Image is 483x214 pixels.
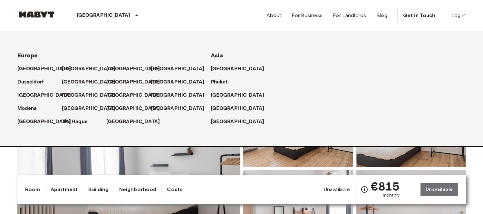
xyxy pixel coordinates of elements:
[62,78,116,86] p: [GEOGRAPHIC_DATA]
[62,118,94,126] a: The Hague
[371,180,400,192] span: €815
[151,105,205,112] p: [GEOGRAPHIC_DATA]
[211,118,271,126] a: [GEOGRAPHIC_DATA]
[361,186,368,193] svg: Check cost overview for full price breakdown. Please note that discounts apply to new joiners onl...
[106,78,160,86] p: [GEOGRAPHIC_DATA]
[62,105,116,112] p: [GEOGRAPHIC_DATA]
[167,186,183,193] a: Costs
[451,12,466,19] a: Log in
[211,105,271,112] a: [GEOGRAPHIC_DATA]
[62,78,122,86] a: [GEOGRAPHIC_DATA]
[62,92,122,99] a: [GEOGRAPHIC_DATA]
[17,65,71,73] p: [GEOGRAPHIC_DATA]
[17,52,38,59] span: Europe
[211,92,271,99] a: [GEOGRAPHIC_DATA]
[211,118,265,126] p: [GEOGRAPHIC_DATA]
[376,12,387,19] a: Blog
[17,78,44,86] p: Dusseldorf
[17,105,43,112] a: Modena
[211,78,234,86] a: Phuket
[106,118,160,126] p: [GEOGRAPHIC_DATA]
[106,105,167,112] a: [GEOGRAPHIC_DATA]
[88,186,108,193] a: Building
[151,65,211,73] a: [GEOGRAPHIC_DATA]
[17,65,78,73] a: [GEOGRAPHIC_DATA]
[17,92,71,99] p: [GEOGRAPHIC_DATA]
[17,105,37,112] p: Modena
[62,118,88,126] p: The Hague
[151,78,205,86] p: [GEOGRAPHIC_DATA]
[383,192,400,199] span: monthly
[62,65,116,73] p: [GEOGRAPHIC_DATA]
[62,105,122,112] a: [GEOGRAPHIC_DATA]
[151,92,205,99] p: [GEOGRAPHIC_DATA]
[151,65,205,73] p: [GEOGRAPHIC_DATA]
[106,92,160,99] p: [GEOGRAPHIC_DATA]
[106,92,167,99] a: [GEOGRAPHIC_DATA]
[62,65,122,73] a: [GEOGRAPHIC_DATA]
[151,92,211,99] a: [GEOGRAPHIC_DATA]
[106,65,167,73] a: [GEOGRAPHIC_DATA]
[324,186,350,193] span: Unavailable
[398,9,441,22] a: Get in Touch
[17,11,56,18] img: Habyt
[106,78,167,86] a: [GEOGRAPHIC_DATA]
[17,118,78,126] a: [GEOGRAPHIC_DATA]
[211,65,265,73] p: [GEOGRAPHIC_DATA]
[211,52,223,59] span: Asia
[25,186,40,193] a: Room
[333,12,366,19] a: For Landlords
[211,65,271,73] a: [GEOGRAPHIC_DATA]
[119,186,157,193] a: Neighborhood
[211,105,265,112] p: [GEOGRAPHIC_DATA]
[292,12,323,19] a: For Business
[17,78,51,86] a: Dusseldorf
[62,92,116,99] p: [GEOGRAPHIC_DATA]
[51,186,78,193] a: Apartment
[211,78,228,86] p: Phuket
[106,105,160,112] p: [GEOGRAPHIC_DATA]
[17,118,71,126] p: [GEOGRAPHIC_DATA]
[106,65,160,73] p: [GEOGRAPHIC_DATA]
[17,92,78,99] a: [GEOGRAPHIC_DATA]
[151,105,211,112] a: [GEOGRAPHIC_DATA]
[77,12,130,19] p: [GEOGRAPHIC_DATA]
[151,78,211,86] a: [GEOGRAPHIC_DATA]
[266,12,282,19] a: About
[211,92,265,99] p: [GEOGRAPHIC_DATA]
[106,118,167,126] a: [GEOGRAPHIC_DATA]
